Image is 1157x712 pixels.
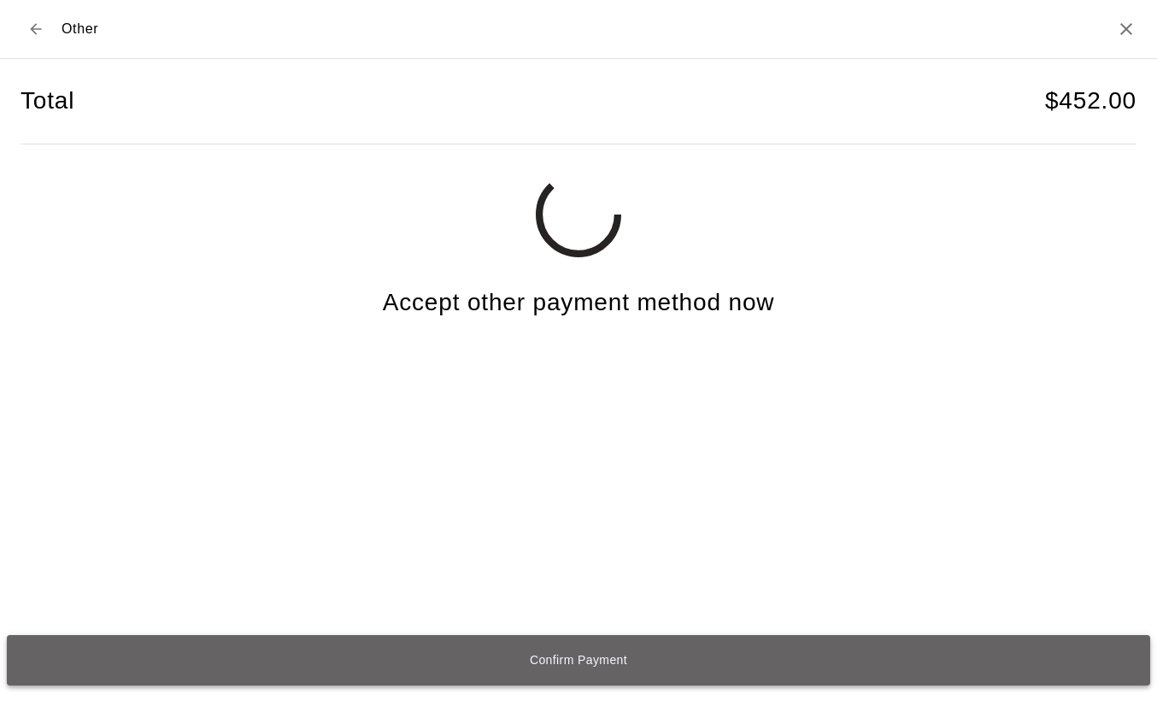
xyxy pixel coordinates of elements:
[21,86,74,116] h4: Total
[7,635,1150,685] button: Confirm Payment
[383,288,775,318] h4: Accept other payment method now
[21,14,51,44] button: Back to checkout
[1045,86,1136,116] h4: $ 452.00
[1116,19,1136,39] button: Close
[21,14,98,44] div: Other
